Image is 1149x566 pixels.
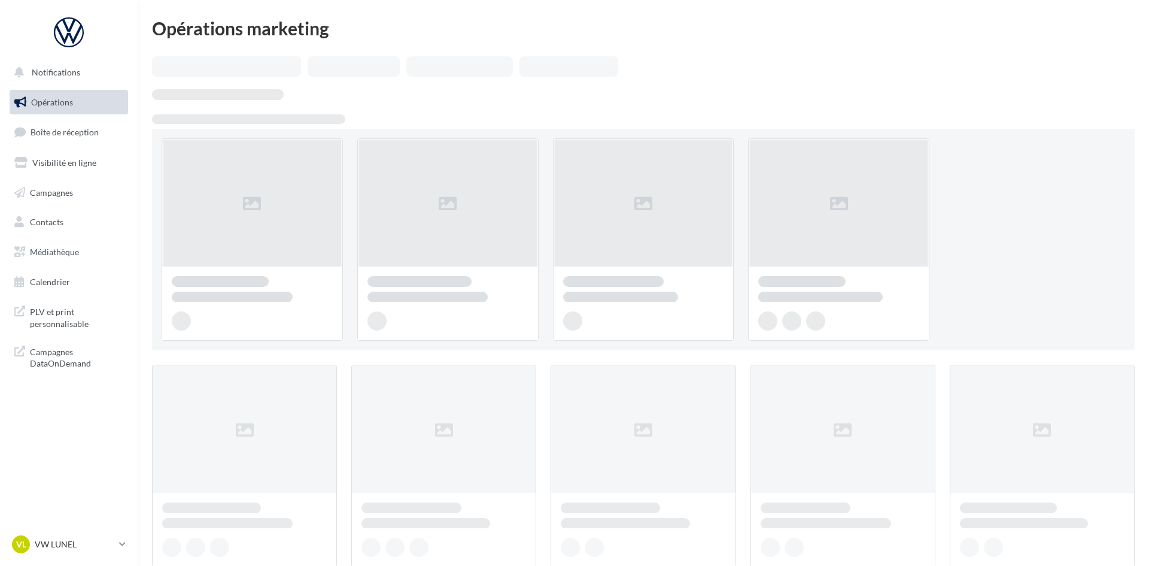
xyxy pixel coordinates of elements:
span: Campagnes [30,187,73,197]
a: Médiathèque [7,240,130,265]
div: Opérations marketing [152,19,1135,37]
span: VL [16,538,26,550]
button: Notifications [7,60,126,85]
span: Boîte de réception [31,127,99,137]
a: Boîte de réception [7,119,130,145]
a: Visibilité en ligne [7,150,130,175]
a: Calendrier [7,270,130,295]
p: VW LUNEL [35,538,114,550]
span: Visibilité en ligne [32,158,96,168]
a: Campagnes DataOnDemand [7,339,130,374]
a: PLV et print personnalisable [7,299,130,334]
span: Opérations [31,97,73,107]
span: Contacts [30,217,63,227]
a: Campagnes [7,180,130,205]
a: Contacts [7,210,130,235]
span: PLV et print personnalisable [30,304,123,329]
span: Notifications [32,67,80,77]
span: Calendrier [30,277,70,287]
span: Médiathèque [30,247,79,257]
a: VL VW LUNEL [10,533,128,556]
span: Campagnes DataOnDemand [30,344,123,370]
a: Opérations [7,90,130,115]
